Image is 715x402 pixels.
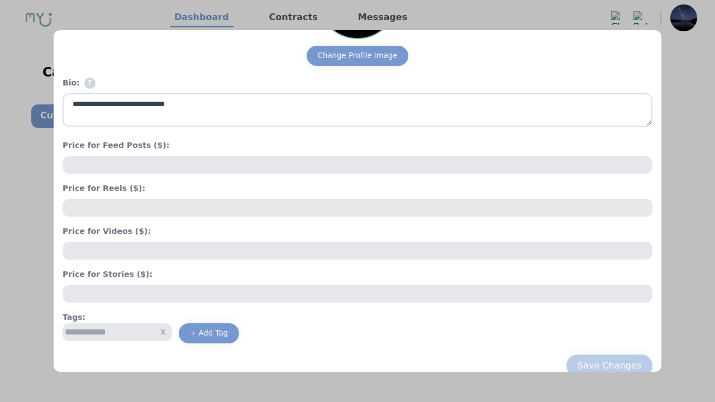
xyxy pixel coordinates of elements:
div: Save Changes [578,359,641,372]
h4: Price for Reels ($): [63,183,652,194]
div: Change Profile Image [318,50,398,61]
h4: Price for Videos ($): [63,226,652,237]
h4: Price for Feed Posts ($): [63,140,652,151]
button: x [155,323,171,339]
button: + Add Tag [179,323,239,343]
button: Change Profile Image [307,46,409,66]
h4: Bio: [63,77,652,89]
button: Save Changes [566,355,652,377]
span: Tell potential clients about yourself! Who are you as a creator or an influencer? What causes mot... [84,78,96,89]
div: + Add Tag [190,328,228,339]
h4: Price for Stories ($): [63,269,652,280]
h4: Tags: [63,312,652,323]
span: x [155,325,171,339]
